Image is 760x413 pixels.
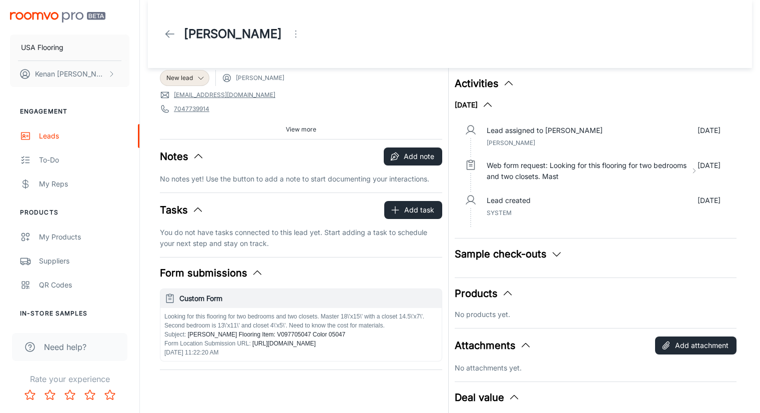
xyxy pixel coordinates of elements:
[455,309,737,320] p: No products yet.
[455,286,514,301] button: Products
[39,178,129,189] div: My Reps
[44,341,86,353] span: Need help?
[39,255,129,266] div: Suppliers
[21,42,63,53] p: USA Flooring
[487,209,512,216] span: System
[160,70,209,86] div: New lead
[10,34,129,60] button: USA Flooring
[10,12,105,22] img: Roomvo PRO Beta
[286,125,316,134] span: View more
[39,154,129,165] div: To-do
[39,279,129,290] div: QR Codes
[100,385,120,405] button: Rate 5 star
[164,340,251,347] span: Form Location Submission URL :
[455,246,563,261] button: Sample check-outs
[60,385,80,405] button: Rate 3 star
[384,147,442,165] button: Add note
[455,338,532,353] button: Attachments
[160,265,263,280] button: Form submissions
[174,90,275,99] a: [EMAIL_ADDRESS][DOMAIN_NAME]
[40,385,60,405] button: Rate 2 star
[384,201,442,219] button: Add task
[487,160,687,182] p: Web form request: Looking for this flooring for two bedrooms and two closets. Mast
[698,195,721,206] p: [DATE]
[455,99,494,111] button: [DATE]
[39,231,129,242] div: My Products
[251,340,316,347] span: [URL][DOMAIN_NAME]
[174,104,209,113] a: 7047739914
[698,125,721,136] p: [DATE]
[35,68,105,79] p: Kenan [PERSON_NAME]
[179,293,438,304] h6: Custom Form
[655,336,737,354] button: Add attachment
[20,385,40,405] button: Rate 1 star
[10,61,129,87] button: Kenan [PERSON_NAME]
[698,160,721,182] p: [DATE]
[286,24,306,44] button: Open menu
[282,122,320,137] button: View more
[455,390,520,405] button: Deal value
[487,125,603,136] p: Lead assigned to [PERSON_NAME]
[455,362,737,373] p: No attachments yet.
[186,331,345,338] span: [PERSON_NAME] Flooring Item: V097705047 Color 05047
[164,331,186,338] span: Subject :
[184,25,282,43] h1: [PERSON_NAME]
[160,289,442,361] button: Custom FormLooking for this flooring for two bedrooms and two closets. Master 18\'x15\' with a cl...
[8,373,131,385] p: Rate your experience
[487,195,531,206] p: Lead created
[160,202,204,217] button: Tasks
[164,312,438,330] p: Looking for this flooring for two bedrooms and two closets. Master 18\'x15\' with a closet 14.5\'...
[236,73,284,82] span: [PERSON_NAME]
[160,227,442,249] p: You do not have tasks connected to this lead yet. Start adding a task to schedule your next step ...
[160,149,204,164] button: Notes
[39,130,129,141] div: Leads
[160,173,442,184] p: No notes yet! Use the button to add a note to start documenting your interactions.
[487,139,535,146] span: [PERSON_NAME]
[455,76,515,91] button: Activities
[80,385,100,405] button: Rate 4 star
[166,73,193,82] span: New lead
[164,349,219,356] span: [DATE] 11:22:20 AM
